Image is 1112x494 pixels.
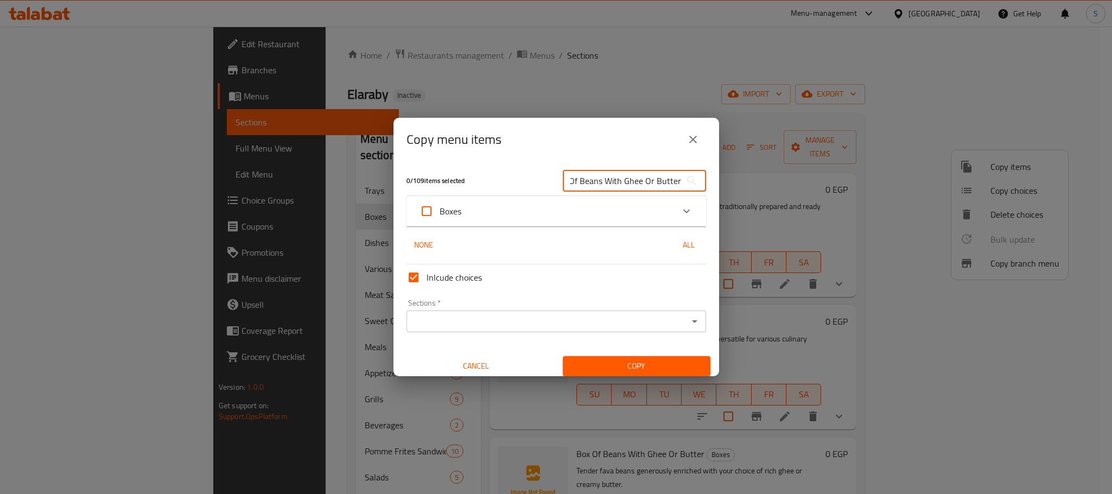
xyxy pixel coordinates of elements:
span: None [411,238,437,252]
button: None [406,235,441,255]
button: close [680,126,706,153]
span: All [676,238,702,252]
button: Open [687,314,702,329]
label: Acknowledge [414,198,461,224]
button: All [671,235,706,255]
button: Copy [563,356,710,376]
span: Cancel [406,359,545,373]
button: Cancel [402,356,550,376]
h5: 0 / 109 items selected [406,176,550,186]
div: Expand [406,196,706,226]
input: Select section [410,314,685,329]
span: Copy [571,359,702,373]
h2: Copy menu items [406,131,501,148]
span: Boxes [440,203,461,219]
span: Inlcude choices [427,271,482,284]
input: Search in items [563,170,681,192]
